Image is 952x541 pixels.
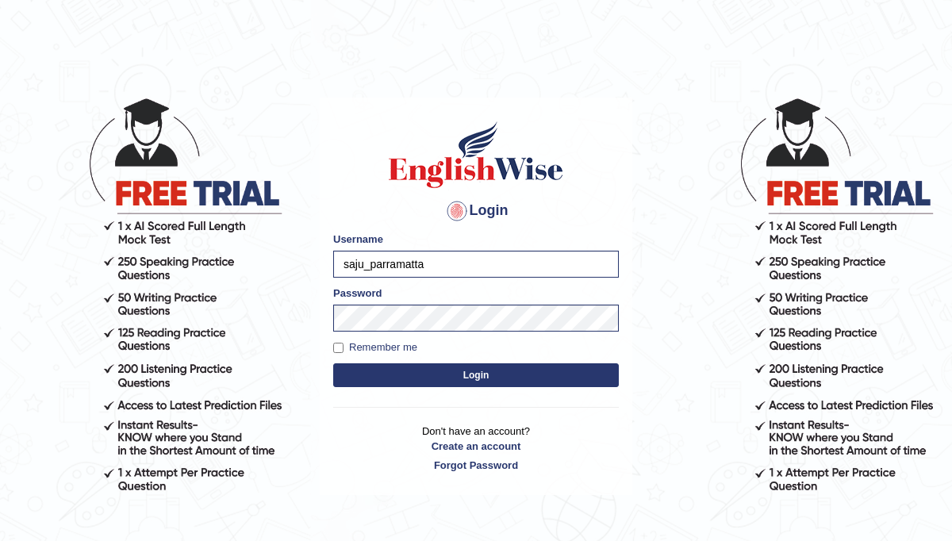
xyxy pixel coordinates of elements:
[333,340,417,355] label: Remember me
[333,343,344,353] input: Remember me
[333,198,619,224] h4: Login
[333,439,619,454] a: Create an account
[333,363,619,387] button: Login
[333,458,619,473] a: Forgot Password
[386,119,566,190] img: Logo of English Wise sign in for intelligent practice with AI
[333,232,383,247] label: Username
[333,286,382,301] label: Password
[333,424,619,473] p: Don't have an account?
